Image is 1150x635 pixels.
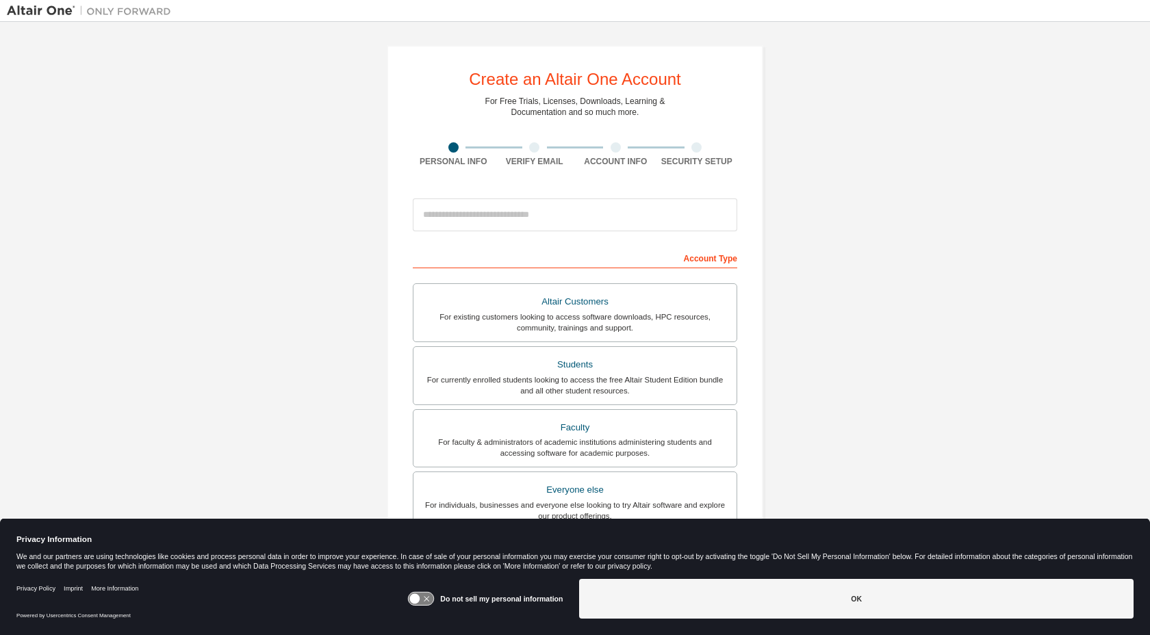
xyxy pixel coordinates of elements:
div: Faculty [422,418,728,437]
div: For Free Trials, Licenses, Downloads, Learning & Documentation and so much more. [485,96,665,118]
div: Altair Customers [422,292,728,311]
div: Students [422,355,728,374]
div: For currently enrolled students looking to access the free Altair Student Edition bundle and all ... [422,374,728,396]
img: Altair One [7,4,178,18]
div: Security Setup [656,156,738,167]
div: For individuals, businesses and everyone else looking to try Altair software and explore our prod... [422,500,728,521]
div: Verify Email [494,156,576,167]
div: For faculty & administrators of academic institutions administering students and accessing softwa... [422,437,728,458]
div: Everyone else [422,480,728,500]
div: Create an Altair One Account [469,71,681,88]
div: Account Type [413,246,737,268]
div: For existing customers looking to access software downloads, HPC resources, community, trainings ... [422,311,728,333]
div: Personal Info [413,156,494,167]
div: Account Info [575,156,656,167]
